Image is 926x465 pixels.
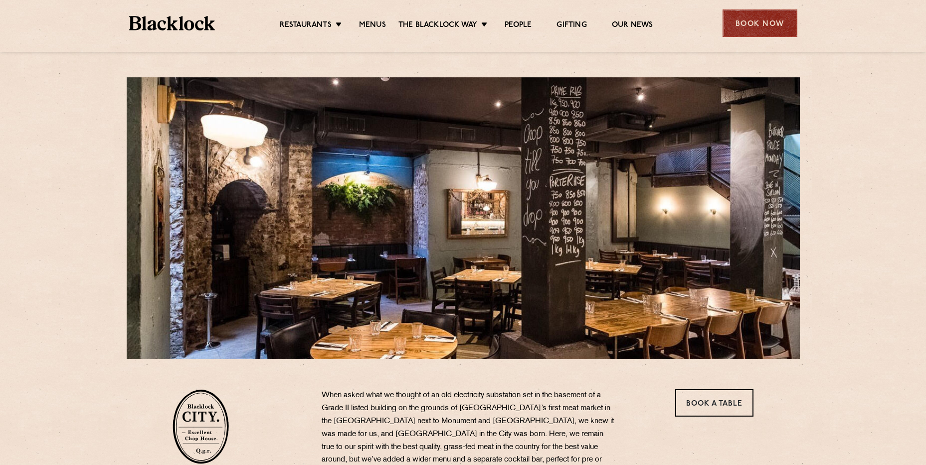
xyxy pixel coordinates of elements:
[556,20,586,31] a: Gifting
[612,20,653,31] a: Our News
[398,20,477,31] a: The Blacklock Way
[129,16,215,30] img: BL_Textured_Logo-footer-cropped.svg
[723,9,797,37] div: Book Now
[359,20,386,31] a: Menus
[675,389,753,417] a: Book a Table
[505,20,532,31] a: People
[173,389,229,464] img: City-stamp-default.svg
[280,20,332,31] a: Restaurants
